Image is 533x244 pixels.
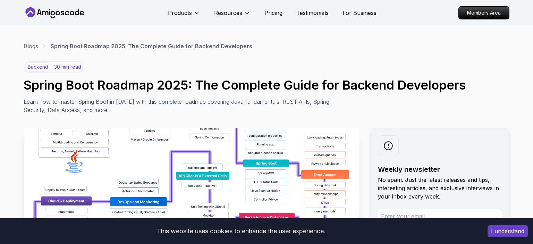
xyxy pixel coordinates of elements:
[296,9,329,17] a: Testimonials
[458,6,509,19] a: Members Area
[378,165,502,174] h2: Weekly newsletter
[24,98,335,114] p: Learn how to master Spring Boot in [DATE] with this complete roadmap covering Java fundamentals, ...
[488,225,528,237] button: Accept cookies
[168,9,200,23] button: Products
[25,62,51,71] p: backend
[459,7,509,19] p: Members Area
[342,9,377,17] a: For Business
[264,9,282,17] a: Pricing
[378,176,502,201] p: No spam. Just the latest releases and tips, interesting articles, and exclusive interviews in you...
[51,42,252,50] p: Spring Boot Roadmap 2025: The Complete Guide for Backend Developers
[24,78,509,92] h1: Spring Boot Roadmap 2025: The Complete Guide for Backend Developers
[54,64,81,70] p: 30 min read
[24,42,38,50] a: Blogs
[5,224,477,239] div: This website uses cookies to enhance the user experience.
[214,9,242,17] p: Resources
[214,9,251,23] button: Resources
[378,209,502,224] input: Enter your email
[168,9,192,17] p: Products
